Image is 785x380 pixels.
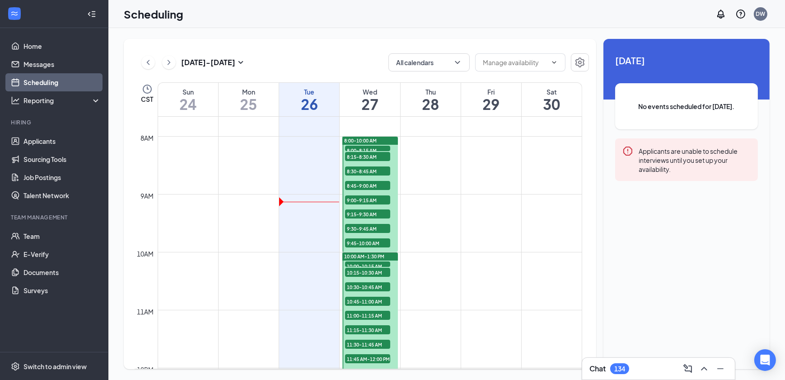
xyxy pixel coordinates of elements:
h1: 26 [279,96,339,112]
div: Wed [340,87,400,96]
a: August 24, 2025 [158,83,218,116]
svg: Error [622,146,633,157]
div: 9am [139,191,156,201]
span: 8:30-8:45 AM [345,166,390,176]
h1: 28 [401,96,461,112]
span: 10:00-10:15 AM [345,261,390,271]
svg: ChevronDown [453,58,462,67]
a: August 25, 2025 [219,83,279,116]
svg: Analysis [11,96,20,105]
button: ComposeMessage [681,361,695,376]
svg: Collapse [87,9,96,19]
svg: ChevronLeft [144,57,153,68]
button: ChevronRight [162,56,176,69]
div: Switch to admin view [23,362,87,371]
h3: [DATE] - [DATE] [181,57,235,67]
a: August 27, 2025 [340,83,400,116]
a: Surveys [23,281,101,299]
svg: ChevronUp [699,363,710,374]
svg: SmallChevronDown [235,57,246,68]
h1: 30 [522,96,582,112]
div: Hiring [11,119,99,126]
h1: 29 [461,96,521,112]
a: Talent Network [23,186,101,204]
svg: Settings [575,57,585,68]
div: Reporting [23,96,101,105]
span: 9:15-9:30 AM [345,209,390,218]
h1: 25 [219,96,279,112]
span: 10:45-11:00 AM [345,297,390,306]
div: DW [756,10,766,18]
span: 8:15-8:30 AM [345,152,390,161]
button: All calendarsChevronDown [388,53,470,71]
span: 11:15-11:30 AM [345,325,390,334]
svg: ComposeMessage [682,363,693,374]
svg: QuestionInfo [735,9,746,19]
svg: Settings [11,362,20,371]
div: Team Management [11,214,99,221]
span: 10:30-10:45 AM [345,282,390,291]
span: 8:00-8:15 AM [345,146,390,155]
span: 9:30-9:45 AM [345,224,390,233]
svg: ChevronRight [164,57,173,68]
button: ChevronLeft [141,56,155,69]
a: Applicants [23,132,101,150]
div: Thu [401,87,461,96]
input: Manage availability [483,57,547,67]
a: Sourcing Tools [23,150,101,168]
span: 11:00-11:15 AM [345,311,390,320]
a: August 26, 2025 [279,83,339,116]
span: [DATE] [615,53,758,67]
a: Home [23,37,101,55]
div: Open Intercom Messenger [754,349,776,371]
div: Sat [522,87,582,96]
div: Fri [461,87,521,96]
span: 10:00 AM-1:30 PM [344,253,384,260]
span: 11:45 AM-12:00 PM [345,354,390,363]
span: No events scheduled for [DATE]. [633,101,740,111]
div: 11am [136,307,156,317]
div: Tue [279,87,339,96]
h3: Chat [589,364,606,374]
span: 12:00-12:15 PM [345,369,390,378]
svg: Clock [142,84,153,95]
span: CST [141,95,153,104]
span: 11:30-11:45 AM [345,340,390,349]
a: August 30, 2025 [522,83,582,116]
h1: Scheduling [124,6,183,22]
span: 9:45-10:00 AM [345,238,390,247]
h1: 24 [158,96,218,112]
button: Settings [571,53,589,71]
div: 10am [136,249,156,259]
svg: Notifications [715,9,726,19]
a: Documents [23,263,101,281]
h1: 27 [340,96,400,112]
a: Team [23,227,101,245]
svg: WorkstreamLogo [10,9,19,18]
span: 8:00-10:00 AM [344,138,377,144]
a: E-Verify [23,245,101,263]
div: Sun [158,87,218,96]
span: 10:15-10:30 AM [345,268,390,277]
div: 8am [139,133,156,143]
span: 8:45-9:00 AM [345,181,390,190]
div: 134 [614,365,625,373]
div: Applicants are unable to schedule interviews until you set up your availability. [639,146,751,174]
a: Messages [23,55,101,73]
button: Minimize [713,361,728,376]
div: 12pm [136,365,156,375]
a: August 28, 2025 [401,83,461,116]
a: Job Postings [23,168,101,186]
button: ChevronUp [697,361,711,376]
div: Mon [219,87,279,96]
svg: ChevronDown [551,59,558,66]
a: Scheduling [23,73,101,91]
span: 9:00-9:15 AM [345,195,390,204]
svg: Minimize [715,363,726,374]
a: August 29, 2025 [461,83,521,116]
